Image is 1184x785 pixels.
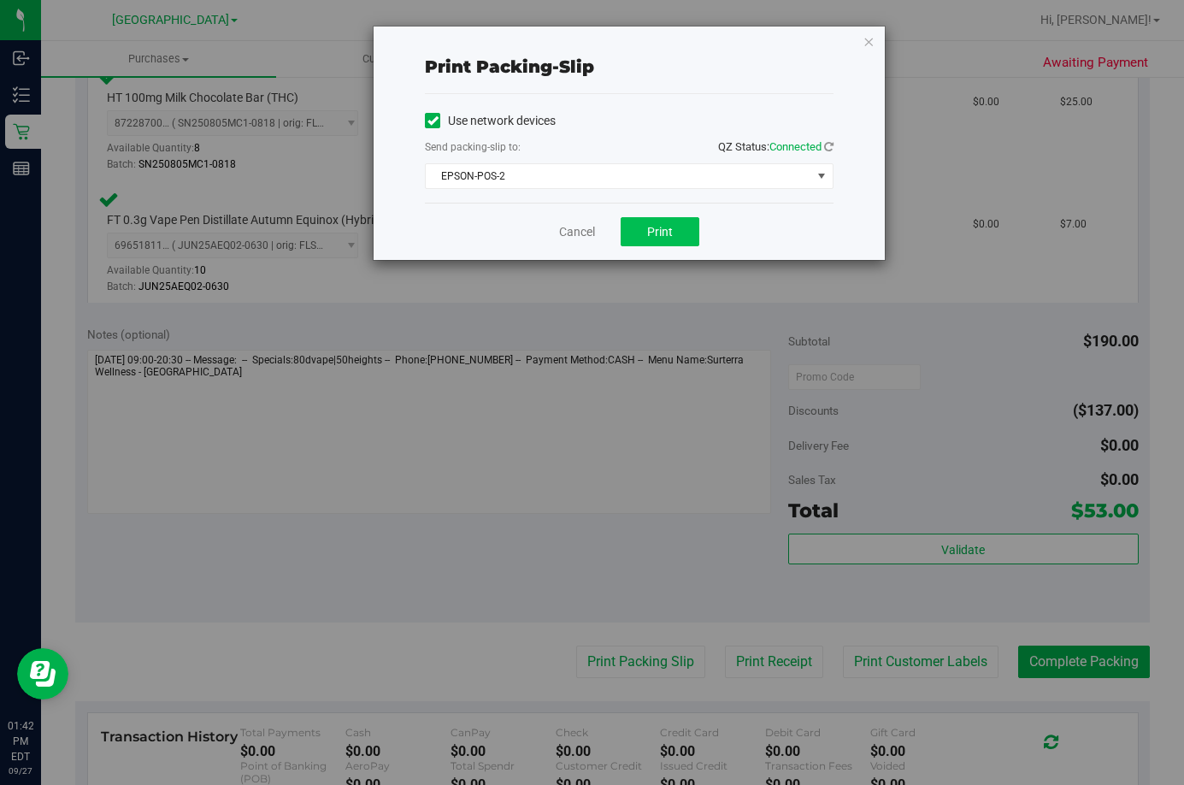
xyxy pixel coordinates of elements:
a: Cancel [559,223,595,241]
span: select [811,164,833,188]
span: Print [647,225,673,239]
span: EPSON-POS-2 [426,164,811,188]
label: Send packing-slip to: [425,139,521,155]
button: Print [621,217,699,246]
iframe: Resource center [17,648,68,699]
span: QZ Status: [718,140,834,153]
span: Print packing-slip [425,56,594,77]
span: Connected [769,140,822,153]
label: Use network devices [425,112,556,130]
